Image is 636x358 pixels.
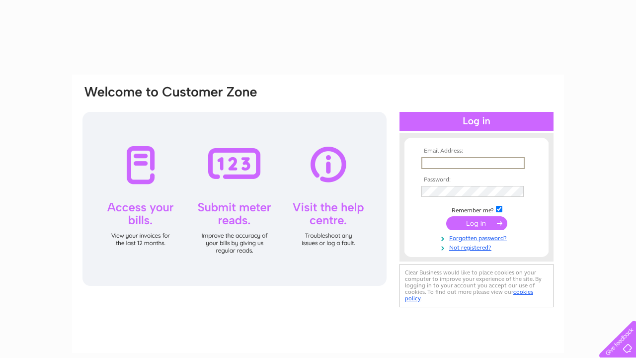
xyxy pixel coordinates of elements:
[421,233,534,242] a: Forgotten password?
[419,148,534,155] th: Email Address:
[419,177,534,183] th: Password:
[446,216,507,230] input: Submit
[419,204,534,214] td: Remember me?
[421,242,534,252] a: Not registered?
[399,264,554,307] div: Clear Business would like to place cookies on your computer to improve your experience of the sit...
[405,288,533,302] a: cookies policy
